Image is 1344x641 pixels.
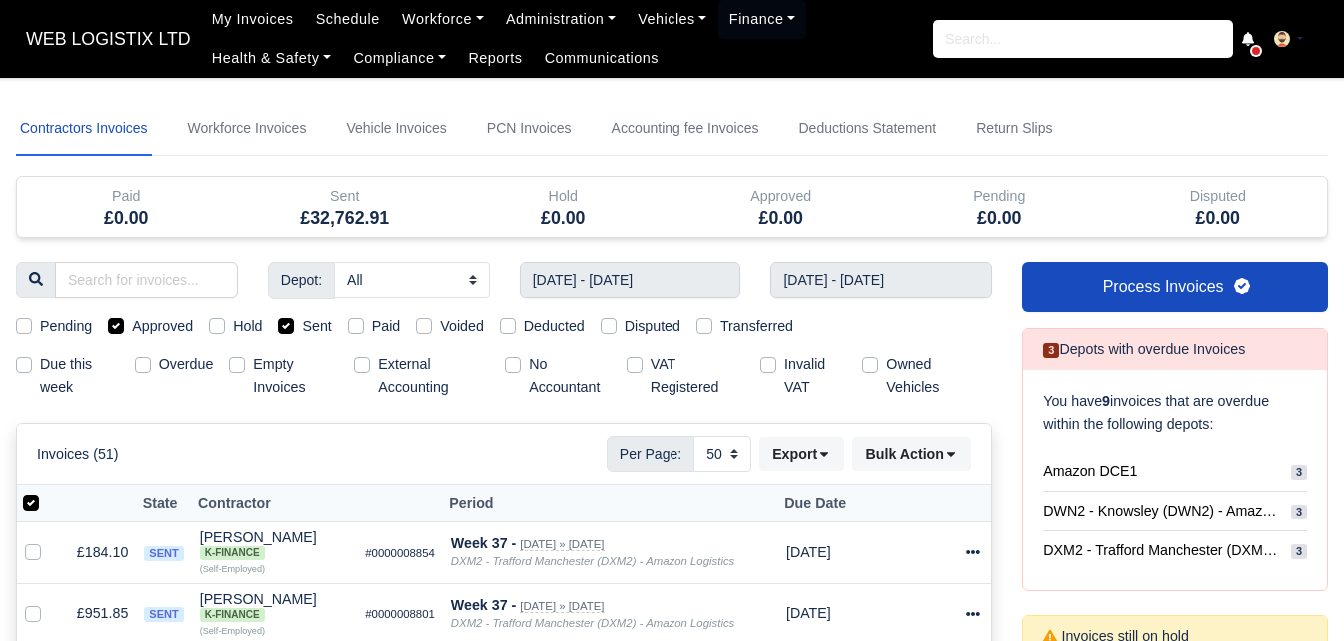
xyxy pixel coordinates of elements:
small: #0000008801 [365,608,435,620]
span: Depot: [268,262,335,298]
i: DXM2 - Trafford Manchester (DXM2) - Amazon Logistics [451,555,734,567]
label: Empty Invoices [253,353,338,399]
small: (Self-Employed) [200,626,265,636]
h6: Depots with overdue Invoices [1043,341,1245,358]
label: Paid [372,315,401,338]
span: K-Finance [200,546,265,560]
div: Pending [905,185,1094,208]
h5: £32,762.91 [251,208,440,229]
div: [PERSON_NAME] K-Finance [200,592,350,622]
a: Vehicle Invoices [342,102,450,156]
label: Pending [40,315,92,338]
div: [PERSON_NAME] [200,592,350,622]
label: Voided [440,315,484,338]
h5: £0.00 [32,208,221,229]
th: Due Date [778,485,860,522]
div: Pending [890,177,1109,237]
strong: Week 37 - [451,535,516,551]
a: Reports [457,39,533,78]
span: 3 [1291,465,1307,480]
label: Overdue [159,353,214,376]
th: State [136,485,191,522]
div: Disputed [1124,185,1313,208]
button: Export [759,437,844,471]
div: [PERSON_NAME] K-Finance [200,530,350,560]
span: 1 week from now [786,544,831,560]
input: Start week... [520,262,741,298]
strong: 9 [1102,393,1110,409]
div: Approved [672,177,891,237]
a: Deductions Statement [794,102,940,156]
a: Amazon DCE1 3 [1043,452,1307,492]
strong: Week 37 - [451,597,516,613]
div: Paid [17,177,236,237]
a: Contractors Invoices [16,102,152,156]
input: Search... [933,20,1233,58]
h5: £0.00 [469,208,658,229]
div: Paid [32,185,221,208]
label: Invalid VAT [784,353,846,399]
i: DXM2 - Trafford Manchester (DXM2) - Amazon Logistics [451,617,734,629]
th: Period [443,485,778,522]
h5: £0.00 [687,208,876,229]
h5: £0.00 [1124,208,1313,229]
div: Disputed [1109,177,1328,237]
span: Amazon DCE1 [1043,460,1137,483]
div: Approved [687,185,876,208]
span: 3 [1291,505,1307,520]
small: #0000008854 [365,547,435,559]
small: [DATE] » [DATE] [520,538,604,551]
label: VAT Registered [651,353,736,399]
span: sent [144,546,183,561]
a: Health & Safety [201,39,343,78]
label: Sent [302,315,331,338]
a: Workforce Invoices [184,102,311,156]
iframe: Chat Widget [1244,545,1344,641]
span: K-Finance [200,608,265,622]
div: Hold [454,177,672,237]
label: Owned Vehicles [886,353,976,399]
label: Disputed [625,315,680,338]
a: Process Invoices [1022,262,1328,312]
small: [DATE] » [DATE] [520,600,604,613]
h5: £0.00 [905,208,1094,229]
a: Communications [534,39,671,78]
label: Approved [132,315,193,338]
a: DWN2 - Knowsley (DWN2) - Amazon Logistics (L34 7XL) 3 [1043,492,1307,532]
div: Sent [236,177,455,237]
span: Per Page: [607,436,694,472]
button: Bulk Action [852,437,971,471]
a: Accounting fee Invoices [608,102,763,156]
span: 1 week from now [786,605,831,621]
td: £184.10 [57,521,136,583]
small: (Self-Employed) [200,564,265,574]
div: Export [759,437,852,471]
a: PCN Invoices [483,102,576,156]
span: sent [144,607,183,622]
div: [PERSON_NAME] [200,530,350,560]
h6: Invoices (51) [37,446,119,463]
th: Contractor [192,485,358,522]
a: Return Slips [972,102,1056,156]
span: WEB LOGISTIX LTD [16,19,201,59]
div: Hold [469,185,658,208]
label: Hold [233,315,262,338]
span: DWN2 - Knowsley (DWN2) - Amazon Logistics (L34 7XL) [1043,500,1283,523]
p: You have invoices that are overdue within the following depots: [1043,390,1307,436]
a: WEB LOGISTIX LTD [16,20,201,59]
label: Transferred [720,315,793,338]
input: Search for invoices... [55,262,238,298]
label: Due this week [40,353,119,399]
span: DXM2 - Trafford Manchester (DXM2) - Amazon Logistics [1043,539,1283,562]
input: End week... [770,262,992,298]
a: Compliance [342,39,457,78]
span: 3 [1043,343,1059,358]
div: Sent [251,185,440,208]
label: External Accounting [378,353,489,399]
a: DXM2 - Trafford Manchester (DXM2) - Amazon Logistics 3 [1043,531,1307,570]
label: No Accountant [529,353,611,399]
label: Deducted [524,315,585,338]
